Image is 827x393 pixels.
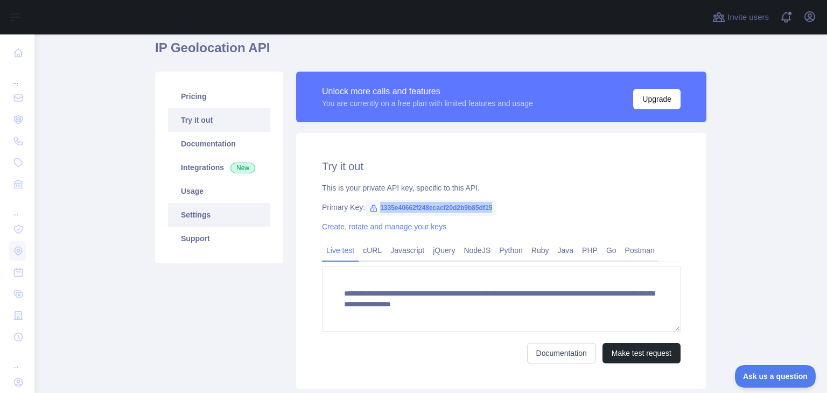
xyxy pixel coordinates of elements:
a: jQuery [429,242,459,259]
a: Postman [621,242,659,259]
button: Invite users [710,9,771,26]
a: PHP [578,242,602,259]
a: NodeJS [459,242,495,259]
div: Unlock more calls and features [322,85,533,98]
div: You are currently on a free plan with limited features and usage [322,98,533,109]
a: Java [553,242,578,259]
a: Support [168,227,270,250]
div: This is your private API key, specific to this API. [322,183,681,193]
button: Make test request [602,343,681,363]
a: Documentation [527,343,596,363]
span: 1335e40662f248ecacf20d2b9b85df15 [365,200,496,216]
div: ... [9,65,26,86]
a: Documentation [168,132,270,156]
a: Live test [322,242,359,259]
h2: Try it out [322,159,681,174]
div: ... [9,349,26,370]
a: Javascript [386,242,429,259]
button: Upgrade [633,89,681,109]
h1: IP Geolocation API [155,39,706,65]
a: Python [495,242,527,259]
a: Pricing [168,85,270,108]
a: Try it out [168,108,270,132]
div: ... [9,196,26,217]
a: Ruby [527,242,553,259]
a: cURL [359,242,386,259]
iframe: Toggle Customer Support [735,365,816,388]
a: Create, rotate and manage your keys [322,222,446,231]
a: Go [602,242,621,259]
a: Integrations New [168,156,270,179]
a: Settings [168,203,270,227]
span: New [230,163,255,173]
div: Primary Key: [322,202,681,213]
span: Invite users [727,11,769,24]
a: Usage [168,179,270,203]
